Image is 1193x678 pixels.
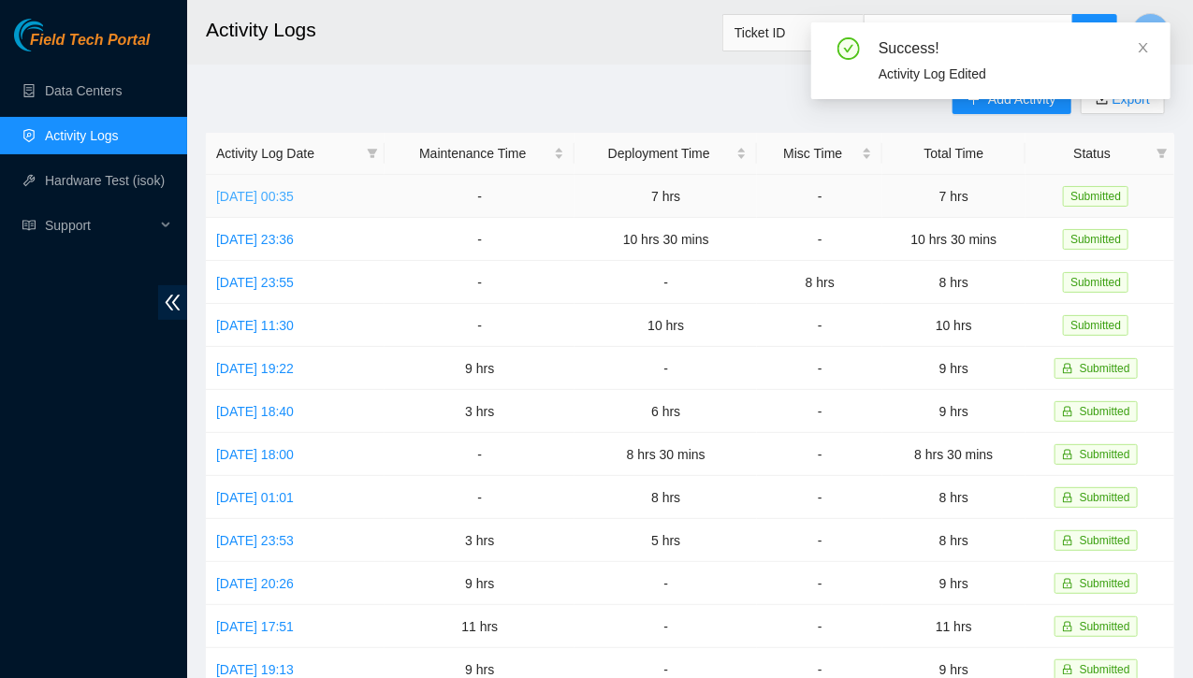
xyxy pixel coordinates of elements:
td: - [757,433,882,476]
span: Submitted [1063,229,1128,250]
td: - [385,304,575,347]
td: 11 hrs [882,605,1025,648]
td: 11 hrs [385,605,575,648]
td: 9 hrs [882,562,1025,605]
a: [DATE] 23:53 [216,533,294,548]
td: - [757,347,882,390]
a: [DATE] 19:13 [216,662,294,677]
span: filter [367,148,378,159]
td: 8 hrs [882,519,1025,562]
td: - [757,175,882,218]
td: - [757,519,882,562]
td: 5 hrs [575,519,757,562]
span: lock [1062,664,1073,675]
td: - [575,562,757,605]
span: lock [1062,578,1073,589]
a: [DATE] 11:30 [216,318,294,333]
span: Submitted [1080,620,1130,633]
td: - [757,390,882,433]
button: R [1132,13,1170,50]
span: Submitted [1080,405,1130,418]
a: [DATE] 20:26 [216,576,294,591]
div: Activity Log Edited [879,64,1148,84]
td: 3 hrs [385,519,575,562]
td: 10 hrs 30 mins [882,218,1025,261]
span: Ticket ID [735,19,852,47]
td: 7 hrs [575,175,757,218]
td: 8 hrs [575,476,757,519]
td: 6 hrs [575,390,757,433]
span: lock [1062,535,1073,546]
span: Field Tech Portal [30,32,150,50]
a: [DATE] 18:40 [216,404,294,419]
span: filter [1157,148,1168,159]
td: - [757,605,882,648]
span: Submitted [1080,448,1130,461]
button: search [1072,14,1117,51]
td: 10 hrs 30 mins [575,218,757,261]
a: Akamai TechnologiesField Tech Portal [14,34,150,58]
span: R [1145,21,1157,44]
a: Data Centers [45,83,122,98]
td: - [385,261,575,304]
span: close [1137,41,1150,54]
a: [DATE] 23:55 [216,275,294,290]
td: 9 hrs [882,390,1025,433]
td: 8 hrs 30 mins [882,433,1025,476]
input: Enter text here... [864,14,1073,51]
td: 8 hrs [882,261,1025,304]
td: 10 hrs [882,304,1025,347]
span: Support [45,207,155,244]
div: Success! [879,37,1148,60]
a: Hardware Test (isok) [45,173,165,188]
td: 8 hrs [882,476,1025,519]
span: Submitted [1080,491,1130,504]
td: 9 hrs [882,347,1025,390]
span: Submitted [1063,315,1128,336]
span: Submitted [1080,362,1130,375]
td: - [385,218,575,261]
span: Submitted [1080,577,1130,590]
th: Total Time [882,133,1025,175]
td: - [575,347,757,390]
span: lock [1062,621,1073,632]
a: [DATE] 19:22 [216,361,294,376]
a: [DATE] 01:01 [216,490,294,505]
td: - [385,433,575,476]
a: Activity Logs [45,128,119,143]
span: Submitted [1080,663,1130,676]
span: lock [1062,363,1073,374]
td: 3 hrs [385,390,575,433]
td: - [757,562,882,605]
td: - [757,218,882,261]
span: Submitted [1063,272,1128,293]
a: [DATE] 18:00 [216,447,294,462]
span: filter [363,139,382,167]
a: [DATE] 23:36 [216,232,294,247]
td: - [575,261,757,304]
span: lock [1062,492,1073,503]
span: filter [1153,139,1171,167]
td: - [575,605,757,648]
span: lock [1062,406,1073,417]
span: Submitted [1063,186,1128,207]
span: read [22,219,36,232]
td: 9 hrs [385,562,575,605]
td: - [757,476,882,519]
span: check-circle [837,37,860,60]
td: - [385,175,575,218]
td: 8 hrs [757,261,882,304]
td: 10 hrs [575,304,757,347]
td: 7 hrs [882,175,1025,218]
a: [DATE] 00:35 [216,189,294,204]
a: [DATE] 17:51 [216,619,294,634]
img: Akamai Technologies [14,19,95,51]
span: Activity Log Date [216,143,359,164]
td: 8 hrs 30 mins [575,433,757,476]
span: lock [1062,449,1073,460]
td: - [757,304,882,347]
td: - [385,476,575,519]
td: 9 hrs [385,347,575,390]
span: Submitted [1080,534,1130,547]
span: double-left [158,285,187,320]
